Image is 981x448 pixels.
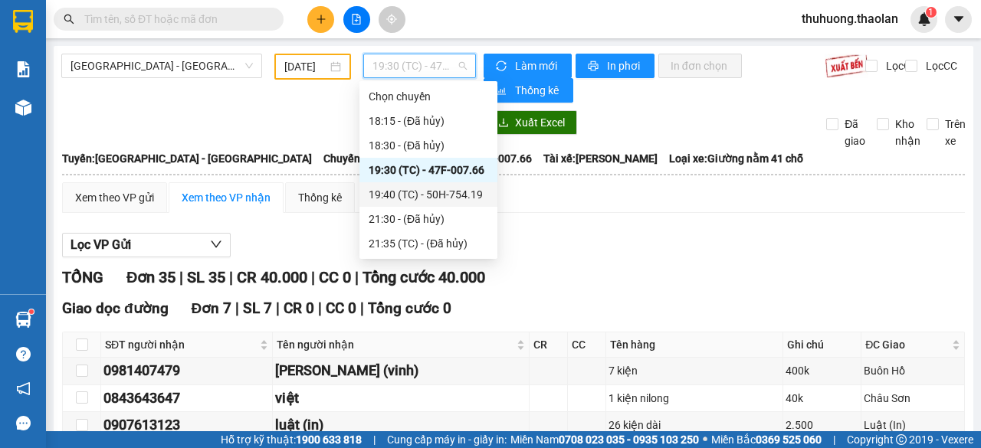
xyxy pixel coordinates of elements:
span: message [16,416,31,430]
span: Tổng cước 40.000 [363,268,485,286]
div: Luật (In) [864,417,962,433]
div: 7 kiện [609,362,780,379]
span: | [355,268,359,286]
span: Miền Bắc [711,431,822,448]
div: Thống kê [298,189,342,206]
div: Châu Sơn [864,390,962,407]
span: plus [316,14,326,25]
span: Làm mới [515,57,559,74]
b: Tuyến: [GEOGRAPHIC_DATA] - [GEOGRAPHIC_DATA] [62,152,312,165]
div: Xem theo VP gửi [75,189,154,206]
th: CC [568,332,606,358]
th: CR [530,332,568,358]
span: | [179,268,183,286]
span: thuhuong.thaolan [789,9,910,28]
span: TỔNG [62,268,103,286]
span: CR 0 [284,299,314,317]
th: Tên hàng [606,332,783,358]
sup: 1 [29,309,34,314]
button: Lọc VP Gửi [62,233,231,257]
span: Kho nhận [889,116,927,149]
div: 26 kiện dài [609,417,780,433]
span: | [373,431,376,448]
span: | [318,299,322,317]
span: Sài Gòn - Đắk Lắk [71,54,253,77]
div: 19:30 (TC) - 47F-007.66 [369,162,488,178]
img: logo-vxr [13,10,33,33]
button: file-add [343,6,370,33]
div: 1 kiện nilong [609,390,780,407]
span: Giao dọc đường [62,299,169,317]
strong: 0369 525 060 [756,433,822,446]
div: Buôn Hồ [864,362,962,379]
div: việt [275,388,527,409]
span: Chuyến: (19:30 [DATE]) [323,150,435,167]
div: 400k [786,362,858,379]
span: printer [588,60,601,73]
div: 21:35 (TC) - (Đã hủy) [369,235,488,252]
div: Chọn chuyến [359,84,497,109]
span: SL 35 [187,268,225,286]
span: aim [386,14,397,25]
button: aim [379,6,405,33]
span: notification [16,381,31,396]
span: Đơn 35 [126,268,176,286]
img: warehouse-icon [15,100,31,116]
span: Tên người nhận [277,336,513,353]
sup: 1 [926,7,937,18]
span: Miền Nam [510,431,699,448]
span: Đã giao [838,116,871,149]
div: 2.500 [786,417,858,433]
span: Hỗ trợ kỹ thuật: [221,431,362,448]
td: 0843643647 [101,385,273,412]
div: 21:30 - (Đã hủy) [369,211,488,227]
span: Thống kê [515,82,561,99]
span: 1 [928,7,933,18]
div: 0907613123 [103,414,270,436]
input: Tìm tên, số ĐT hoặc mã đơn [84,11,265,28]
span: | [833,431,835,448]
div: Xem theo VP nhận [182,189,271,206]
button: printerIn phơi [576,54,655,78]
span: | [311,268,315,286]
button: In đơn chọn [658,54,742,78]
span: ⚪️ [703,437,707,443]
span: | [235,299,239,317]
span: download [498,117,509,129]
div: 40k [786,390,858,407]
td: kim ngân (vinh) [273,358,530,384]
div: 19:40 (TC) - 50H-754.19 [369,186,488,203]
button: bar-chartThống kê [484,78,573,103]
button: caret-down [945,6,972,33]
span: caret-down [952,12,966,26]
span: bar-chart [496,85,509,97]
span: Trên xe [939,116,972,149]
span: file-add [351,14,362,25]
span: | [360,299,364,317]
img: solution-icon [15,61,31,77]
span: Xuất Excel [515,114,565,131]
span: SĐT người nhận [105,336,257,353]
button: syncLàm mới [484,54,572,78]
span: Tài xế: [PERSON_NAME] [543,150,658,167]
span: Lọc VP Gửi [71,235,131,254]
span: CC 0 [326,299,356,317]
span: down [210,238,222,250]
div: Chọn chuyến [369,88,488,105]
img: warehouse-icon [15,312,31,328]
div: [PERSON_NAME] (vinh) [275,360,527,381]
div: 0843643647 [103,388,270,409]
button: downloadXuất Excel [486,110,577,135]
span: Lọc CR [880,57,920,74]
img: 9k= [825,54,868,78]
span: In phơi [607,57,642,74]
span: CC 0 [319,268,351,286]
span: Đơn 7 [192,299,232,317]
span: CR 40.000 [237,268,307,286]
td: 0907613123 [101,412,273,439]
td: việt [273,385,530,412]
span: Tổng cước 0 [368,299,451,317]
strong: 1900 633 818 [296,433,362,446]
img: icon-new-feature [917,12,931,26]
span: Lọc CC [920,57,960,74]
